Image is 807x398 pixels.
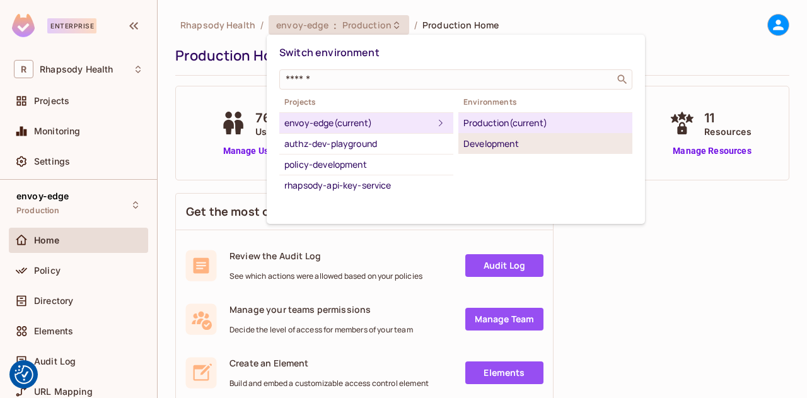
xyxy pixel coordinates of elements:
div: Production (current) [463,115,627,131]
div: authz-dev-playground [284,136,448,151]
span: Environments [458,97,632,107]
div: Development [463,136,627,151]
div: policy-development [284,157,448,172]
span: Projects [279,97,453,107]
img: Revisit consent button [15,365,33,384]
div: envoy-edge (current) [284,115,433,131]
button: Consent Preferences [15,365,33,384]
span: Switch environment [279,45,380,59]
div: rhapsody-api-key-service [284,178,448,193]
